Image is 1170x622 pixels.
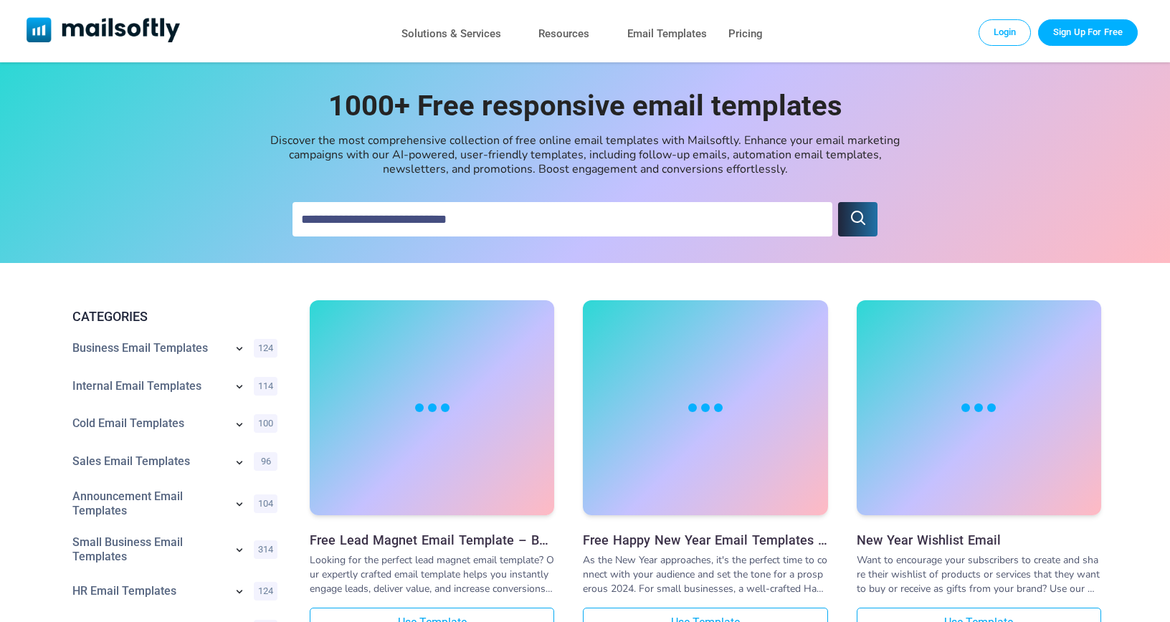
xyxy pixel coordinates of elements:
a: Show subcategories for Announcement Email Templates [232,497,247,514]
div: Discover the most comprehensive collection of free online email templates with Mailsoftly. Enhanc... [262,133,908,176]
a: New Year Wishlist Email [857,532,1101,547]
a: Category [72,454,225,469]
a: Solutions & Services [401,24,501,44]
a: New Year Wishlist Email [857,300,1101,519]
a: Show subcategories for Sales Email Templates [232,455,247,472]
a: Show subcategories for Small Business Email Templates [232,542,247,560]
a: Resources [538,24,589,44]
a: Free Happy New Year Email Templates for Small Businesses in 2024 [583,300,827,519]
a: Email Templates [627,24,707,44]
a: Mailsoftly [27,17,181,45]
a: Category [72,584,225,598]
h3: Free Happy New Year Email Templates for Small Businesses in 2024 [583,532,827,547]
a: Free Lead Magnet Email Template – Boost Conversions with Engaging Emails [310,532,554,547]
div: As the New Year approaches, it's the perfect time to connect with your audience and set the tone ... [583,553,827,596]
a: Pricing [728,24,763,44]
div: Want to encourage your subscribers to create and share their wishlist of products or services tha... [857,553,1101,596]
a: Category [72,379,225,393]
a: Show subcategories for HR Email Templates [232,584,247,601]
a: Show subcategories for Internal Email Templates [232,379,247,396]
a: Show subcategories for Cold Email Templates [232,417,247,434]
a: Category [72,489,225,518]
img: Mailsoftly Logo [27,17,181,42]
a: Show subcategories for Business Email Templates [232,341,247,358]
div: Looking for the perfect lead magnet email template? Our expertly crafted email template helps you... [310,553,554,596]
a: Free Lead Magnet Email Template – Boost Conversions with Engaging Emails [310,300,554,519]
div: CATEGORIES [61,307,283,326]
a: Free Happy New Year Email Templates for Small Businesses in [DATE] [583,532,827,547]
h1: 1000+ Free responsive email templates [298,90,872,122]
a: Category [72,416,225,431]
a: Category [72,341,225,355]
a: Login [979,19,1032,45]
a: Trial [1038,19,1138,45]
a: Category [72,535,225,564]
